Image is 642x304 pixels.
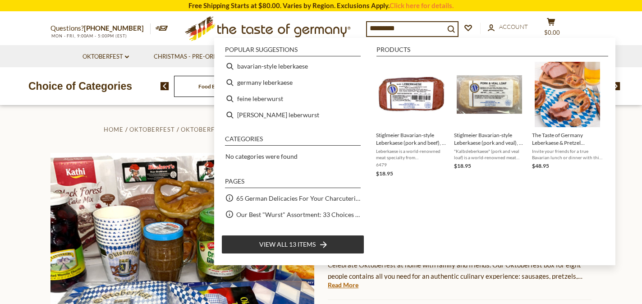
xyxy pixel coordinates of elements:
span: $18.95 [376,170,393,177]
a: [PHONE_NUMBER] [84,24,144,32]
li: germany leberkaese [221,74,364,91]
p: Questions? [50,23,151,34]
div: Instant Search Results [214,38,615,265]
a: Read More [328,281,358,290]
a: Food By Category [198,83,241,90]
a: Our Best "Wurst" Assortment: 33 Choices For The Grillabend [236,209,361,220]
span: No categories were found [225,152,298,160]
span: Leberkaese is a world-renowned meat specialty from [GEOGRAPHIC_DATA]. It's finely ground pork and... [376,148,447,161]
a: Oktoberfest Foods [181,126,250,133]
a: Home [104,126,124,133]
li: 65 German Delicacies For Your Charcuterie Board [221,190,364,206]
li: Pages [225,178,361,188]
li: Popular suggestions [225,46,361,56]
span: Stiglmeier Bavarian-style Leberkaese (pork and veal), 2 lbs. [454,131,525,147]
li: feine leberwurst [221,91,364,107]
a: Account [488,22,528,32]
li: The Taste of Germany Leberkaese & Pretzel Collection [528,58,606,182]
img: next arrow [612,82,620,90]
span: The Taste of Germany Leberkaese & Pretzel Collection [532,131,603,147]
a: Click here for details. [390,1,454,9]
a: Oktoberfest [129,126,175,133]
span: View all 13 items [259,240,316,249]
span: Stiglmeier Bavarian-style Leberkaese (pork and beef), 2 lbs. [376,131,447,147]
li: Stiglmeier Bavarian-style Leberkaese (pork and beef), 2 lbs. [372,58,450,182]
li: Stiglmeier Bavarian-style Leberkaese (pork and veal), 2 lbs. [450,58,528,182]
a: Stiglmeier Bavarian-style Leberkaese (pork and beef), 2 lbs.Leberkaese is a world-renowned meat s... [376,62,447,178]
li: Our Best "Wurst" Assortment: 33 Choices For The Grillabend [221,206,364,222]
a: Oktoberfest [83,52,129,62]
li: grobe leberwurst [221,107,364,123]
span: "Kalbsleberkaese" (pork and veal loaf) is a world-renowned meat specialty from [GEOGRAPHIC_DATA].... [454,148,525,161]
span: MON - FRI, 9:00AM - 5:00PM (EST) [50,33,127,38]
a: 65 German Delicacies For Your Charcuterie Board [236,193,361,203]
a: The Taste of Germany Leberkaese & Pretzel CollectionInvite your friends for a true Bavarian lunch... [532,62,603,178]
img: previous arrow [160,82,169,90]
span: Account [499,23,528,30]
a: Stiglmeier Bavarian-style Leberkaese (pork and veal), 2 lbs."Kalbsleberkaese" (pork and veal loaf... [454,62,525,178]
span: $0.00 [544,29,560,36]
p: Celebrate Oktoberfest at home with family and friends. Our Oktoberfest box for eight people conta... [328,259,592,282]
span: 6479 [376,161,447,168]
li: bavarian-style leberkaese [221,58,364,74]
li: View all 13 items [221,235,364,254]
span: $48.95 [532,162,549,169]
span: $18.95 [454,162,471,169]
a: Christmas - PRE-ORDER [154,52,231,62]
li: Categories [225,136,361,146]
li: Products [376,46,608,56]
button: $0.00 [537,18,564,40]
span: Invite your friends for a true Bavarian lunch or dinner with this combination of a 2 lbs. Leberkä... [532,148,603,161]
